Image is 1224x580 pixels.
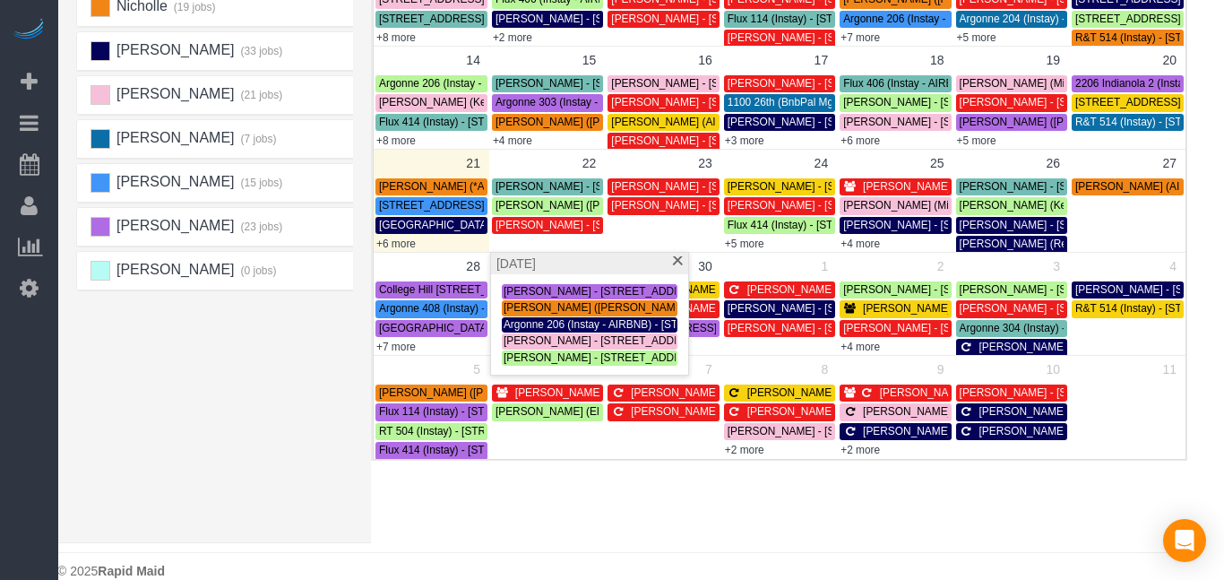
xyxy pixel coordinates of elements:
a: +2 more [725,444,764,456]
span: [PERSON_NAME] - [STREET_ADDRESS][PERSON_NAME] [728,322,1018,334]
span: Argonne 206 (Instay - AIRBNB) - [STREET_ADDRESS] [843,13,1106,25]
span: RT 504 (Instay) - [STREET_ADDRESS] [379,425,567,437]
span: [PERSON_NAME] - [STREET_ADDRESS][PERSON_NAME] [496,219,786,231]
span: [PERSON_NAME] - [STREET_ADDRESS][PERSON_NAME][PERSON_NAME] [728,199,1106,212]
a: 2 [928,253,953,280]
a: 8 [812,356,837,383]
span: [PERSON_NAME] - [STREET_ADDRESS][PERSON_NAME] [728,31,1018,44]
a: 30 [689,253,721,280]
span: [GEOGRAPHIC_DATA] 516 (Instay) - [STREET_ADDRESS] [379,219,664,231]
span: [PERSON_NAME] [114,42,234,57]
a: +6 more [840,134,880,147]
span: [PERSON_NAME] - [STREET_ADDRESS] [496,180,698,193]
a: +8 more [376,134,416,147]
span: Flux 406 (Instay - AIRBNB) - [STREET_ADDRESS] [843,77,1086,90]
span: Flux 414 (Instay) - [STREET_ADDRESS] [379,116,573,128]
span: [PERSON_NAME] ([PERSON_NAME] & [PERSON_NAME], LLC - AIRBNB) - [STREET_ADDRESS] [496,116,970,128]
span: Flux 414 (Instay) - [STREET_ADDRESS] [379,444,573,456]
span: [PERSON_NAME] ([PERSON_NAME] & [PERSON_NAME], LLC - AIRBNB) - [STREET_ADDRESS] [504,301,978,314]
span: Argonne 303 (Instay - AIRBNB) - [STREET_ADDRESS] [496,96,758,108]
a: 28 [457,253,489,280]
a: +2 more [493,31,532,44]
span: [PERSON_NAME] - [STREET_ADDRESS] [843,322,1046,334]
a: 22 [573,150,606,177]
a: +4 more [840,238,880,250]
a: +8 more [376,31,416,44]
small: (21 jobs) [238,89,282,101]
a: 5 [464,356,489,383]
a: 16 [689,47,721,74]
a: 7 [696,356,721,383]
img: Automaid Logo [11,18,47,43]
a: +4 more [493,134,532,147]
a: 3 [1044,253,1069,280]
small: (7 jobs) [238,133,277,145]
span: [PERSON_NAME] - [STREET_ADDRESS] [960,96,1162,108]
span: [PERSON_NAME] - [STREET_ADDRESS] [504,351,706,364]
span: [PERSON_NAME] - [STREET_ADDRESS][PERSON_NAME] [728,425,1018,437]
span: [PERSON_NAME] - [STREET_ADDRESS] [843,96,1046,108]
a: +5 more [957,134,996,147]
span: [PERSON_NAME] - [STREET_ADDRESS][PERSON_NAME] [504,334,794,347]
a: 26 [1037,150,1069,177]
div: © 2025 [57,562,1187,580]
a: +2 more [840,444,880,456]
span: [PERSON_NAME] - [STREET_ADDRESS] [863,302,1065,315]
strong: Rapid Maid [98,564,165,578]
span: [PERSON_NAME] - [STREET_ADDRESS][PERSON_NAME] [611,13,901,25]
span: [STREET_ADDRESS] (Instay - AIRBNB) - [STREET_ADDRESS] [379,13,686,25]
span: [PERSON_NAME] - [STREET_ADDRESS] [747,386,950,399]
span: [PERSON_NAME] - [STREET_ADDRESS][PERSON_NAME][PERSON_NAME] [728,77,1106,90]
a: 27 [1153,150,1185,177]
a: 24 [806,150,838,177]
span: [PERSON_NAME] [114,130,234,145]
a: +4 more [840,341,880,353]
small: (0 jobs) [238,264,277,277]
small: (23 jobs) [238,221,282,233]
span: [PERSON_NAME] (*AIRBNB*) - [STREET_ADDRESS] [379,180,640,193]
span: [PERSON_NAME] (AIRBNB) - [STREET_ADDRESS] [611,116,863,128]
a: 9 [928,356,953,383]
a: 4 [1160,253,1185,280]
span: [PERSON_NAME] - [STREET_ADDRESS][PERSON_NAME] [515,386,806,399]
span: Argonne 206 (Instay - AIRBNB) - [STREET_ADDRESS] [504,318,766,331]
span: [PERSON_NAME] - [STREET_ADDRESS] [960,302,1162,315]
span: [PERSON_NAME] - [STREET_ADDRESS][PERSON_NAME] [504,285,794,298]
span: [PERSON_NAME] - [STREET_ADDRESS][PERSON_NAME][PERSON_NAME] [747,405,1125,418]
a: 25 [921,150,953,177]
a: +7 more [376,341,416,353]
span: Flux 114 (Instay) - [STREET_ADDRESS] [728,13,922,25]
a: 15 [573,47,606,74]
small: (19 jobs) [171,1,215,13]
span: [PERSON_NAME] ([PERSON_NAME] & [PERSON_NAME], LLC - AIRBNB) - [STREET_ADDRESS] [379,386,854,399]
span: [PERSON_NAME] - [STREET_ADDRESS][PERSON_NAME] [631,405,921,418]
a: +6 more [376,238,416,250]
span: [PERSON_NAME] - [STREET_ADDRESS] [611,134,814,147]
a: 11 [1153,356,1185,383]
span: [PERSON_NAME] (Elmcrest TOP Unit A AirBNB) - [STREET_ADDRESS] [496,405,842,418]
span: Argonne 408 (Instay) - [STREET_ADDRESS] [379,302,593,315]
span: [PERSON_NAME] [114,218,234,233]
a: 18 [921,47,953,74]
span: [PERSON_NAME] - [STREET_ADDRESS] [496,77,698,90]
span: [PERSON_NAME] - [STREET_ADDRESS] [728,180,930,193]
span: [PERSON_NAME] [114,174,234,189]
span: [PERSON_NAME] - [STREET_ADDRESS] [960,283,1162,296]
span: [PERSON_NAME] - [STREET_ADDRESS][PERSON_NAME] [611,199,901,212]
span: Flux 114 (Instay) - [STREET_ADDRESS] [379,405,573,418]
span: [GEOGRAPHIC_DATA] 512 (Instay) - [STREET_ADDRESS] [379,322,664,334]
a: 10 [1037,356,1069,383]
span: Argonne 204 (Instay) - [STREET_ADDRESS] [960,13,1174,25]
a: 20 [1153,47,1185,74]
span: [PERSON_NAME] - [STREET_ADDRESS] [728,302,930,315]
span: College Hill [STREET_ADDRESS] [379,283,541,296]
span: [PERSON_NAME] [114,262,234,277]
span: [PERSON_NAME] (Mid America Trenchers) - [STREET_ADDRESS] [863,405,1185,418]
a: +7 more [840,31,880,44]
span: Argonne 304 (Instay) - [STREET_ADDRESS] [960,322,1174,334]
a: 14 [457,47,489,74]
div: Open Intercom Messenger [1163,519,1206,562]
span: [PERSON_NAME] - [STREET_ADDRESS] [631,386,833,399]
span: [PERSON_NAME] - [STREET_ADDRESS][PERSON_NAME] [843,116,1133,128]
